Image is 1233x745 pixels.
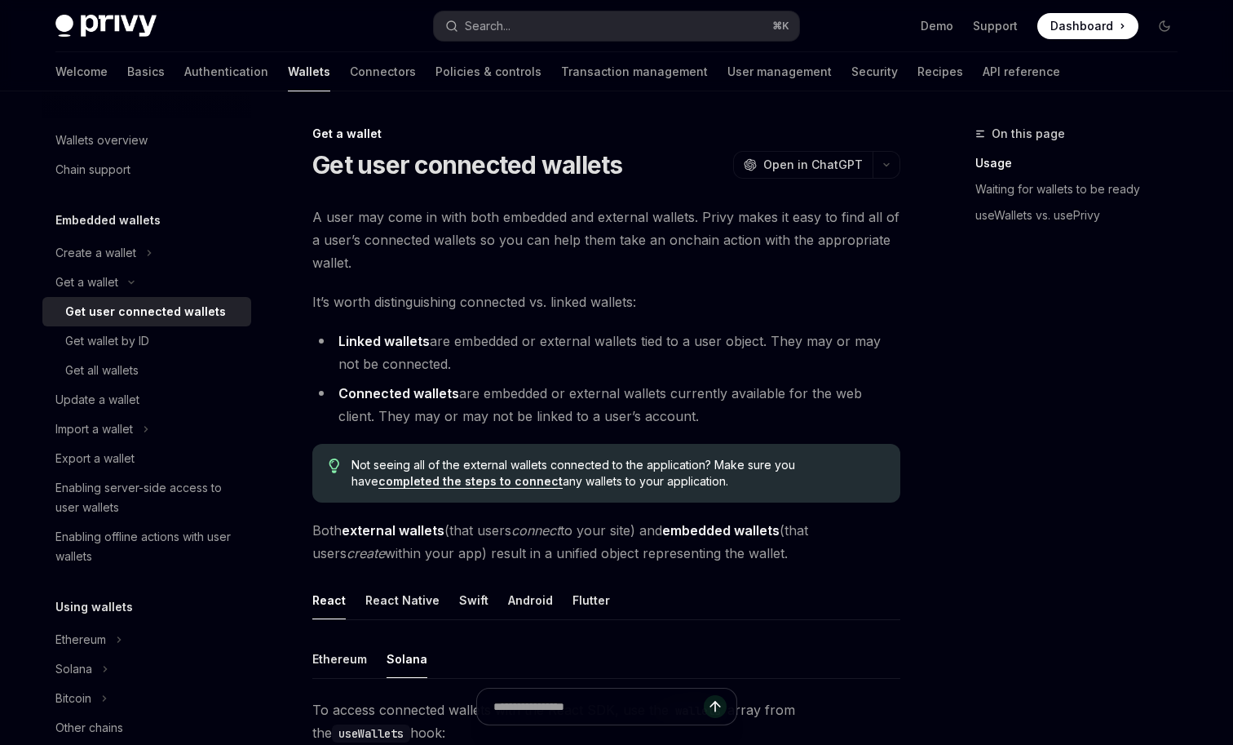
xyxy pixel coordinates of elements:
[983,52,1060,91] a: API reference
[55,449,135,468] div: Export a wallet
[55,419,133,439] div: Import a wallet
[1151,13,1178,39] button: Toggle dark mode
[329,459,340,473] svg: Tip
[465,16,510,36] div: Search...
[55,15,157,38] img: dark logo
[975,150,1191,176] a: Usage
[561,52,708,91] a: Transaction management
[312,330,900,375] li: are embedded or external wallets tied to a user object. They may or may not be connected.
[511,522,560,539] em: connect
[921,18,953,34] a: Demo
[55,597,133,617] h5: Using wallets
[127,52,165,91] a: Basics
[42,444,251,473] a: Export a wallet
[312,206,900,274] span: A user may come in with both embedded and external wallets. Privy makes it easy to find all of a ...
[459,581,488,619] button: Swift
[350,52,416,91] a: Connectors
[351,457,884,490] span: Not seeing all of the external wallets connected to the application? Make sure you have any walle...
[55,718,123,738] div: Other chains
[975,176,1191,202] a: Waiting for wallets to be ready
[508,581,553,619] button: Android
[42,713,251,743] a: Other chains
[975,202,1191,228] a: useWallets vs. usePrivy
[65,331,149,351] div: Get wallet by ID
[851,52,898,91] a: Security
[42,326,251,356] a: Get wallet by ID
[55,630,106,650] div: Ethereum
[65,302,226,322] div: Get user connected wallets
[55,211,161,230] h5: Embedded wallets
[312,581,346,619] button: React
[312,126,900,142] div: Get a wallet
[763,157,863,173] span: Open in ChatGPT
[184,52,268,91] a: Authentication
[55,243,136,263] div: Create a wallet
[55,390,139,410] div: Update a wallet
[733,151,873,179] button: Open in ChatGPT
[378,474,563,489] a: completed the steps to connect
[338,385,459,401] strong: Connected wallets
[434,11,799,41] button: Search...⌘K
[55,160,130,180] div: Chain support
[312,382,900,428] li: are embedded or external wallets currently available for the web client. They may or may not be l...
[42,473,251,522] a: Enabling server-side access to user wallets
[387,640,427,678] button: Solana
[42,385,251,415] a: Update a wallet
[42,126,251,155] a: Wallets overview
[992,124,1065,144] span: On this page
[347,545,385,561] em: create
[365,581,440,619] button: React Native
[55,689,91,708] div: Bitcoin
[342,522,444,539] strong: external wallets
[1050,18,1113,34] span: Dashboard
[42,297,251,326] a: Get user connected wallets
[1037,13,1138,39] a: Dashboard
[42,356,251,385] a: Get all wallets
[973,18,1018,34] a: Support
[727,52,832,91] a: User management
[55,527,241,566] div: Enabling offline actions with user wallets
[312,519,900,565] span: Both (that users to your site) and (that users within your app) result in a unified object repres...
[55,478,241,517] div: Enabling server-side access to user wallets
[55,131,148,150] div: Wallets overview
[435,52,541,91] a: Policies & controls
[55,659,92,679] div: Solana
[42,155,251,184] a: Chain support
[288,52,330,91] a: Wallets
[312,640,367,678] button: Ethereum
[704,695,727,718] button: Send message
[572,581,610,619] button: Flutter
[65,361,139,380] div: Get all wallets
[55,52,108,91] a: Welcome
[772,20,789,33] span: ⌘ K
[42,522,251,571] a: Enabling offline actions with user wallets
[312,150,623,180] h1: Get user connected wallets
[917,52,963,91] a: Recipes
[662,522,780,539] strong: embedded wallets
[55,273,118,292] div: Get a wallet
[312,290,900,313] span: It’s worth distinguishing connected vs. linked wallets:
[338,333,430,349] strong: Linked wallets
